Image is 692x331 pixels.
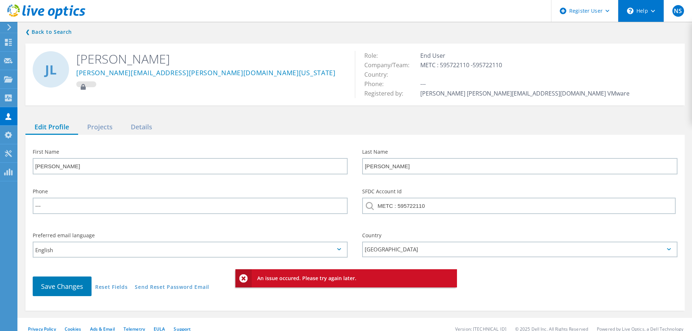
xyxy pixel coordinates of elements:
[33,189,348,194] label: Phone
[41,282,83,291] span: Save Changes
[362,242,677,257] div: [GEOGRAPHIC_DATA]
[364,61,417,69] span: Company/Team:
[362,233,677,238] label: Country
[76,51,344,67] h2: [PERSON_NAME]
[627,8,634,14] svg: \n
[364,80,391,88] span: Phone:
[364,70,395,78] span: Country:
[45,63,57,76] span: JL
[25,120,78,135] div: Edit Profile
[33,276,92,296] button: Save Changes
[135,284,209,291] a: Send Reset Password Email
[418,51,631,60] td: End User
[674,8,682,14] span: NS
[76,69,336,77] a: [PERSON_NAME][EMAIL_ADDRESS][PERSON_NAME][DOMAIN_NAME][US_STATE]
[33,149,348,154] label: First Name
[418,89,631,98] td: [PERSON_NAME] [PERSON_NAME][EMAIL_ADDRESS][DOMAIN_NAME] VMware
[95,284,128,291] a: Reset Fields
[33,233,348,238] label: Preferred email language
[257,275,356,282] span: An issue occured. Please try again later.
[364,52,385,60] span: Role:
[25,28,72,36] a: Back to search
[362,189,677,194] label: SFDC Account Id
[364,89,410,97] span: Registered by:
[418,79,631,89] td: ---
[122,120,161,135] div: Details
[7,15,85,20] a: Live Optics Dashboard
[420,61,509,69] span: METC : 595722110 -595722110
[78,120,122,135] div: Projects
[362,149,677,154] label: Last Name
